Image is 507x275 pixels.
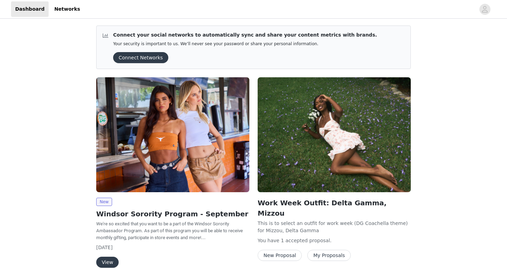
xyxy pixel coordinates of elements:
[113,31,377,39] p: Connect your social networks to automatically sync and share your content metrics with brands.
[113,41,377,47] p: Your security is important to us. We’ll never see your password or share your personal information.
[96,245,112,250] span: [DATE]
[481,4,488,15] div: avatar
[258,198,411,218] h2: Work Week Outfit: Delta Gamma, Mizzou
[96,260,119,265] a: View
[96,198,112,206] span: New
[258,77,411,192] img: Windsor
[258,237,411,244] p: You have 1 accepted proposal .
[258,250,302,261] button: New Proposal
[96,77,249,192] img: Windsor
[11,1,49,17] a: Dashboard
[50,1,84,17] a: Networks
[96,257,119,268] button: View
[258,220,411,234] p: This is to select an outfit for work week (DG Coachella theme) for Mizzou, Delta Gamma
[96,221,243,240] span: We're so excited that you want to be a part of the Windsor Sorority Ambassador Program. As part o...
[307,250,351,261] button: My Proposals
[96,209,249,219] h2: Windsor Sorority Program - September
[113,52,168,63] button: Connect Networks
